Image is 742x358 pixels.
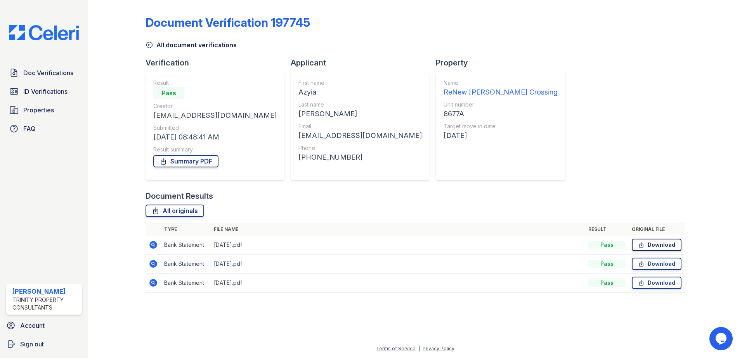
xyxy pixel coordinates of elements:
div: Phone [298,144,422,152]
a: Terms of Service [376,346,416,351]
a: Account [3,318,85,333]
div: ReNew [PERSON_NAME] Crossing [444,87,558,98]
div: Target move in date [444,122,558,130]
a: ID Verifications [6,84,82,99]
iframe: chat widget [709,327,734,350]
span: Account [20,321,45,330]
th: Result [585,223,629,236]
span: ID Verifications [23,87,68,96]
div: Pass [588,279,626,287]
a: Summary PDF [153,155,218,167]
td: Bank Statement [161,274,211,293]
th: Original file [629,223,685,236]
div: Pass [153,87,184,99]
a: Download [632,258,681,270]
div: [PERSON_NAME] [298,108,422,119]
td: [DATE].pdf [211,236,585,255]
td: Bank Statement [161,236,211,255]
div: 8677A [444,108,558,119]
a: Sign out [3,336,85,352]
div: [DATE] 08:48:41 AM [153,132,277,143]
div: Document Results [146,191,213,201]
a: Download [632,277,681,289]
img: CE_Logo_Blue-a8612792a0a2168367f1c8372b55b34899dd931a85d93a1a3d3e32e68fde9ad4.png [3,25,85,40]
a: Name ReNew [PERSON_NAME] Crossing [444,79,558,98]
a: Doc Verifications [6,65,82,81]
span: Properties [23,105,54,115]
span: Sign out [20,339,44,349]
td: [DATE].pdf [211,255,585,274]
div: | [418,346,420,351]
div: [DATE] [444,130,558,141]
div: Creator [153,102,277,110]
td: [DATE].pdf [211,274,585,293]
div: Name [444,79,558,87]
span: FAQ [23,124,36,133]
div: [PERSON_NAME] [12,287,79,296]
td: Bank Statement [161,255,211,274]
div: Trinity Property Consultants [12,296,79,312]
div: Document Verification 197745 [146,15,310,29]
div: Property [436,57,572,68]
div: Verification [146,57,291,68]
a: All originals [146,205,204,217]
div: Pass [588,241,626,249]
a: FAQ [6,121,82,136]
div: [EMAIL_ADDRESS][DOMAIN_NAME] [153,110,277,121]
div: Result summary [153,146,277,153]
div: Email [298,122,422,130]
a: Properties [6,102,82,118]
th: Type [161,223,211,236]
span: Doc Verifications [23,68,73,77]
a: Download [632,239,681,251]
div: Azyia [298,87,422,98]
div: Unit number [444,101,558,108]
a: Privacy Policy [423,346,454,351]
a: All document verifications [146,40,237,50]
div: Last name [298,101,422,108]
div: Applicant [291,57,436,68]
div: Result [153,79,277,87]
th: File name [211,223,585,236]
div: Pass [588,260,626,268]
div: First name [298,79,422,87]
div: Submitted [153,124,277,132]
div: [PHONE_NUMBER] [298,152,422,163]
div: [EMAIL_ADDRESS][DOMAIN_NAME] [298,130,422,141]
